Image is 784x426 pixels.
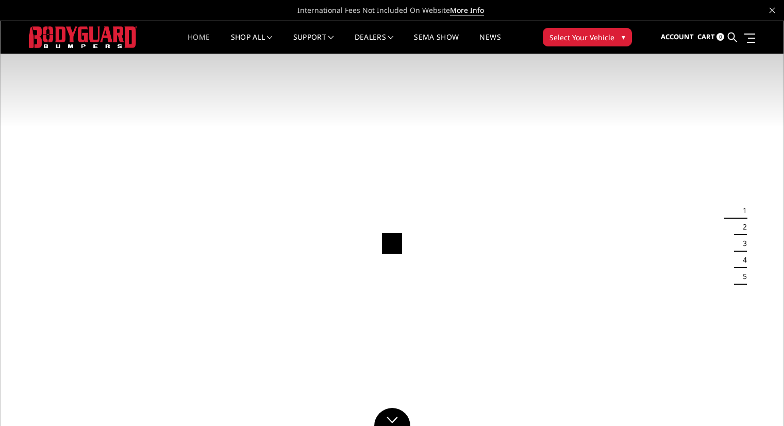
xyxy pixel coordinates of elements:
button: Select Your Vehicle [543,28,632,46]
a: Dealers [355,34,394,54]
span: 0 [716,33,724,41]
a: Click to Down [374,408,410,426]
span: Account [661,32,694,41]
button: 4 of 5 [737,252,747,268]
button: 1 of 5 [737,202,747,219]
a: Support [293,34,334,54]
a: News [479,34,501,54]
span: ▾ [622,31,625,42]
a: Account [661,23,694,51]
a: SEMA Show [414,34,459,54]
a: Home [188,34,210,54]
a: shop all [231,34,273,54]
a: Cart 0 [697,23,724,51]
a: More Info [450,5,484,15]
img: BODYGUARD BUMPERS [29,26,137,47]
button: 2 of 5 [737,219,747,235]
span: Select Your Vehicle [549,32,614,43]
span: Cart [697,32,715,41]
button: 5 of 5 [737,268,747,285]
button: 3 of 5 [737,235,747,252]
